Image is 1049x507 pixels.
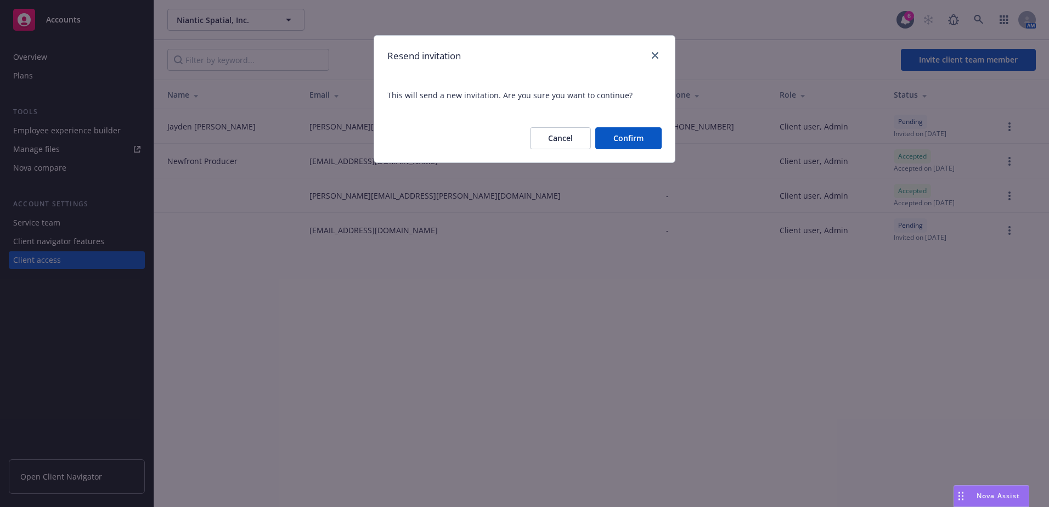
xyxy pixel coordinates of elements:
[595,127,662,149] button: Confirm
[387,49,461,63] h1: Resend invitation
[977,491,1020,500] span: Nova Assist
[530,127,591,149] button: Cancel
[954,485,1029,507] button: Nova Assist
[954,486,968,506] div: Drag to move
[648,49,662,62] a: close
[374,76,675,114] span: This will send a new invitation. Are you sure you want to continue?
